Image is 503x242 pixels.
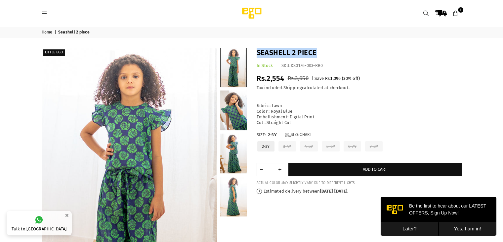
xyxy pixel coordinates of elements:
[381,197,496,235] iframe: webpush-onsite
[299,141,318,152] label: 4-5Y
[257,63,273,68] span: In Stock
[363,167,387,172] span: Add to cart
[285,132,312,138] a: Size Chart
[224,7,280,20] img: Ego
[257,181,462,185] div: ACTUAL COLOR MAY SLIGHTLY VARY DUE TO DIFFERENT LIGHTS
[257,189,462,194] p: Estimated delivery between - .
[55,30,57,35] span: |
[291,63,323,68] span: KS0176-003-RB0
[257,141,275,152] label: 2-3Y
[312,76,314,81] span: |
[450,7,462,19] a: 1
[364,141,383,152] label: 7-8Y
[320,189,333,194] time: [DATE]
[314,76,324,81] span: Save
[37,27,467,38] nav: breadcrumbs
[257,97,462,125] div: Fabric : Lawn Color : Royal Blue Embellishment: Digital Print Cut : Straight Cut
[420,7,432,19] a: Search
[63,210,71,221] button: ×
[39,11,51,16] a: Menu
[257,48,462,58] h1: Seashell 2 piece
[343,76,348,81] span: 30
[334,189,347,194] time: [DATE]
[257,163,285,176] quantity-input: Quantity
[43,49,65,56] label: Little EGO
[7,211,72,235] a: Talk to [GEOGRAPHIC_DATA]
[257,132,462,138] label: Size:
[257,85,462,91] div: Tax included. calculated at checkout.
[58,25,116,39] button: Yes, I am in!
[257,74,284,83] span: Rs.2,554
[288,75,309,82] span: Rs.3,650
[278,141,297,152] label: 3-4Y
[268,132,281,138] span: 2-3Y
[288,163,462,176] button: Add to cart
[458,7,463,13] span: 1
[343,141,362,152] label: 6-7Y
[281,63,323,69] div: SKU:
[325,76,341,81] span: Rs.1,096
[58,30,91,35] span: Seashell 2 piece
[342,76,360,81] span: ( % off)
[283,85,302,91] a: Shipping
[42,30,54,35] a: Home
[321,141,340,152] label: 5-6Y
